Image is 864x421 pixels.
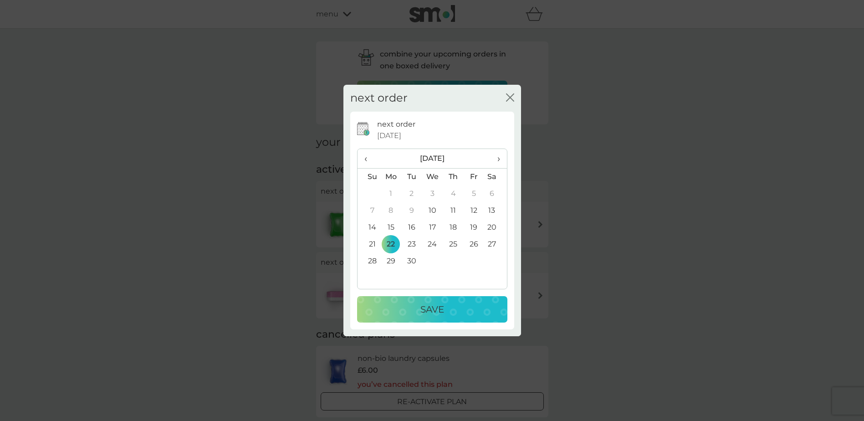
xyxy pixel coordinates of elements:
[358,253,381,270] td: 28
[422,236,443,253] td: 24
[464,219,484,236] td: 19
[422,168,443,185] th: We
[401,253,422,270] td: 30
[381,202,402,219] td: 8
[443,168,463,185] th: Th
[422,202,443,219] td: 10
[464,168,484,185] th: Fr
[358,219,381,236] td: 14
[381,185,402,202] td: 1
[401,236,422,253] td: 23
[443,202,463,219] td: 11
[381,168,402,185] th: Mo
[464,236,484,253] td: 26
[381,219,402,236] td: 15
[484,168,506,185] th: Sa
[491,149,500,168] span: ›
[358,202,381,219] td: 7
[381,253,402,270] td: 29
[484,202,506,219] td: 13
[381,149,484,169] th: [DATE]
[464,202,484,219] td: 12
[506,93,514,103] button: close
[364,149,374,168] span: ‹
[422,219,443,236] td: 17
[484,219,506,236] td: 20
[377,130,401,142] span: [DATE]
[401,168,422,185] th: Tu
[350,92,408,105] h2: next order
[401,185,422,202] td: 2
[381,236,402,253] td: 22
[464,185,484,202] td: 5
[443,219,463,236] td: 18
[357,296,507,323] button: Save
[484,236,506,253] td: 27
[401,202,422,219] td: 9
[443,185,463,202] td: 4
[422,185,443,202] td: 3
[401,219,422,236] td: 16
[358,168,381,185] th: Su
[443,236,463,253] td: 25
[484,185,506,202] td: 6
[358,236,381,253] td: 21
[420,302,444,317] p: Save
[377,118,415,130] p: next order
